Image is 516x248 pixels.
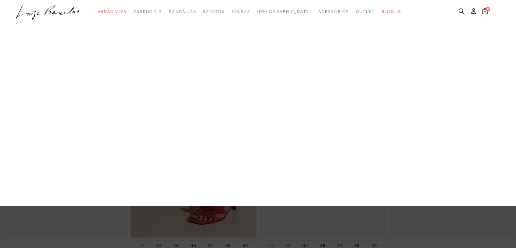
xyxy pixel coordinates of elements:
a: noSubCategoriesText [257,5,311,18]
span: Sandálias [169,9,196,14]
span: Bolsas [231,9,250,14]
span: Acessórios [318,9,349,14]
a: categoryNavScreenReaderText [318,5,349,18]
span: Essenciais [134,9,162,14]
span: Verão Viva [98,9,127,14]
a: categoryNavScreenReaderText [203,5,224,18]
span: Outlet [356,9,375,14]
button: 0 [480,7,490,17]
a: categoryNavScreenReaderText [231,5,250,18]
a: BLOG LB [382,5,401,18]
a: categoryNavScreenReaderText [134,5,162,18]
a: categoryNavScreenReaderText [169,5,196,18]
span: 0 [485,7,490,12]
a: categoryNavScreenReaderText [356,5,375,18]
span: BLOG LB [382,9,401,14]
a: categoryNavScreenReaderText [98,5,127,18]
span: [DEMOGRAPHIC_DATA] [257,9,311,14]
span: Sapatos [203,9,224,14]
